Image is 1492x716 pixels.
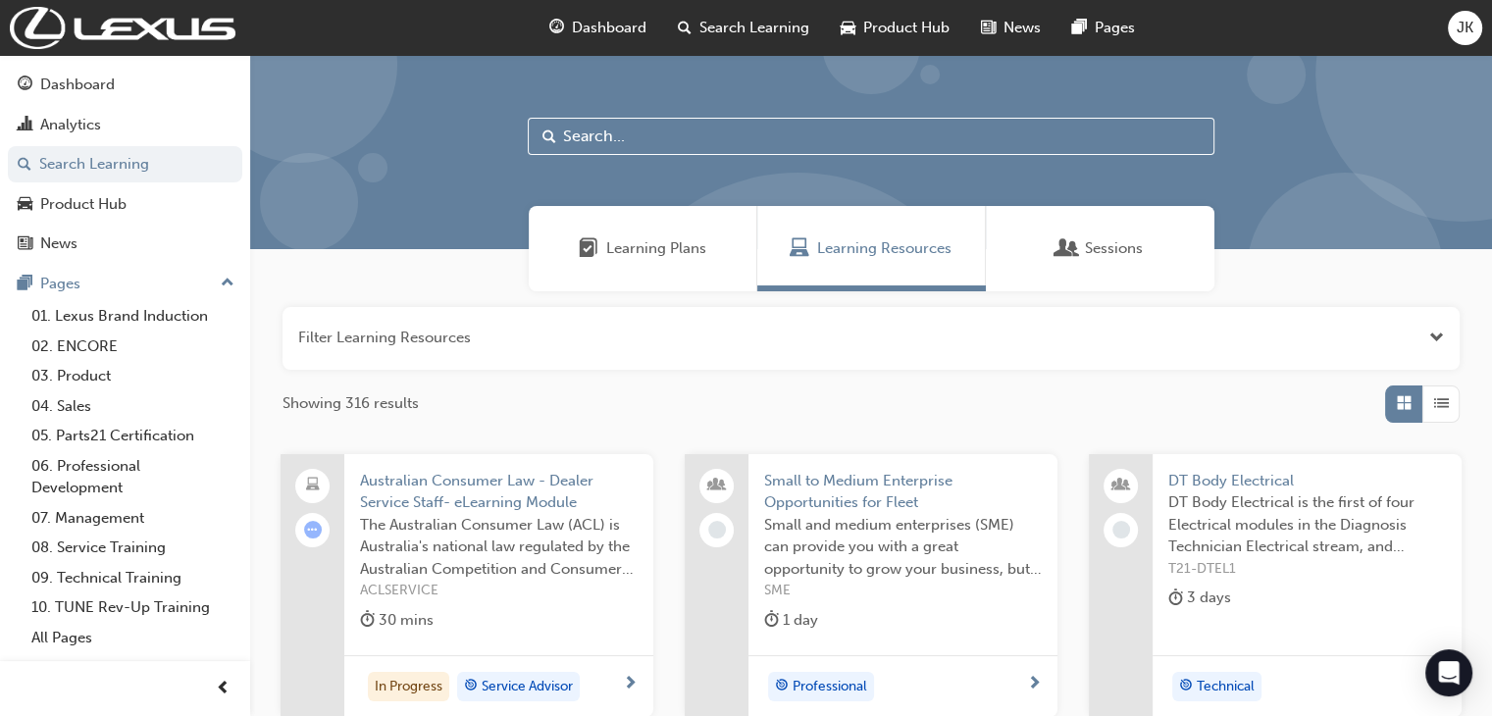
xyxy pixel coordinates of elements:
[360,580,638,602] span: ACLSERVICE
[1072,16,1087,40] span: pages-icon
[18,235,32,253] span: news-icon
[1112,521,1130,538] span: learningRecordVerb_NONE-icon
[8,226,242,262] a: News
[1168,558,1446,581] span: T21-DTEL1
[678,16,692,40] span: search-icon
[579,237,598,260] span: Learning Plans
[40,74,115,96] div: Dashboard
[10,7,235,49] img: Trak
[216,677,231,701] span: prev-icon
[24,592,242,623] a: 10. TUNE Rev-Up Training
[24,623,242,653] a: All Pages
[24,391,242,422] a: 04. Sales
[841,16,855,40] span: car-icon
[757,206,986,291] a: Learning ResourcesLearning Resources
[8,67,242,103] a: Dashboard
[304,521,322,538] span: learningRecordVerb_ATTEMPT-icon
[8,266,242,302] button: Pages
[1056,8,1151,48] a: pages-iconPages
[708,521,726,538] span: learningRecordVerb_NONE-icon
[24,563,242,593] a: 09. Technical Training
[1095,17,1135,39] span: Pages
[764,580,1042,602] span: SME
[793,676,867,698] span: Professional
[40,232,77,255] div: News
[986,206,1214,291] a: SessionsSessions
[1179,674,1193,699] span: target-icon
[464,674,478,699] span: target-icon
[542,126,556,148] span: Search
[8,107,242,143] a: Analytics
[775,674,789,699] span: target-icon
[529,206,757,291] a: Learning PlansLearning Plans
[1168,586,1183,610] span: duration-icon
[360,514,638,581] span: The Australian Consumer Law (ACL) is Australia's national law regulated by the Australian Competi...
[1003,17,1041,39] span: News
[528,118,1214,155] input: Search...
[965,8,1056,48] a: news-iconNews
[24,361,242,391] a: 03. Product
[1457,17,1473,39] span: JK
[764,608,818,633] div: 1 day
[817,237,952,260] span: Learning Resources
[606,237,706,260] span: Learning Plans
[764,608,779,633] span: duration-icon
[360,608,375,633] span: duration-icon
[1085,237,1143,260] span: Sessions
[863,17,950,39] span: Product Hub
[699,17,809,39] span: Search Learning
[306,473,320,498] span: laptop-icon
[8,63,242,266] button: DashboardAnalyticsSearch LearningProduct HubNews
[283,392,419,415] span: Showing 316 results
[221,271,234,296] span: up-icon
[18,276,32,293] span: pages-icon
[368,672,449,701] div: In Progress
[1027,676,1042,693] span: next-icon
[1397,392,1412,415] span: Grid
[1168,470,1446,492] span: DT Body Electrical
[8,186,242,223] a: Product Hub
[40,114,101,136] div: Analytics
[534,8,662,48] a: guage-iconDashboard
[18,77,32,94] span: guage-icon
[764,470,1042,514] span: Small to Medium Enterprise Opportunities for Fleet
[572,17,646,39] span: Dashboard
[1057,237,1077,260] span: Sessions
[662,8,825,48] a: search-iconSearch Learning
[1425,649,1472,696] div: Open Intercom Messenger
[790,237,809,260] span: Learning Resources
[24,421,242,451] a: 05. Parts21 Certification
[24,301,242,332] a: 01. Lexus Brand Induction
[482,676,573,698] span: Service Advisor
[40,273,80,295] div: Pages
[24,533,242,563] a: 08. Service Training
[764,514,1042,581] span: Small and medium enterprises (SME) can provide you with a great opportunity to grow your business...
[1197,676,1255,698] span: Technical
[623,676,638,693] span: next-icon
[1168,586,1231,610] div: 3 days
[8,146,242,182] a: Search Learning
[24,332,242,362] a: 02. ENCORE
[18,156,31,174] span: search-icon
[24,503,242,534] a: 07. Management
[1114,473,1128,498] span: people-icon
[360,608,434,633] div: 30 mins
[18,117,32,134] span: chart-icon
[360,470,638,514] span: Australian Consumer Law - Dealer Service Staff- eLearning Module
[24,451,242,503] a: 06. Professional Development
[981,16,996,40] span: news-icon
[40,193,127,216] div: Product Hub
[1168,491,1446,558] span: DT Body Electrical is the first of four Electrical modules in the Diagnosis Technician Electrical...
[825,8,965,48] a: car-iconProduct Hub
[1434,392,1449,415] span: List
[1448,11,1482,45] button: JK
[1429,327,1444,349] button: Open the filter
[18,196,32,214] span: car-icon
[549,16,564,40] span: guage-icon
[710,473,724,498] span: people-icon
